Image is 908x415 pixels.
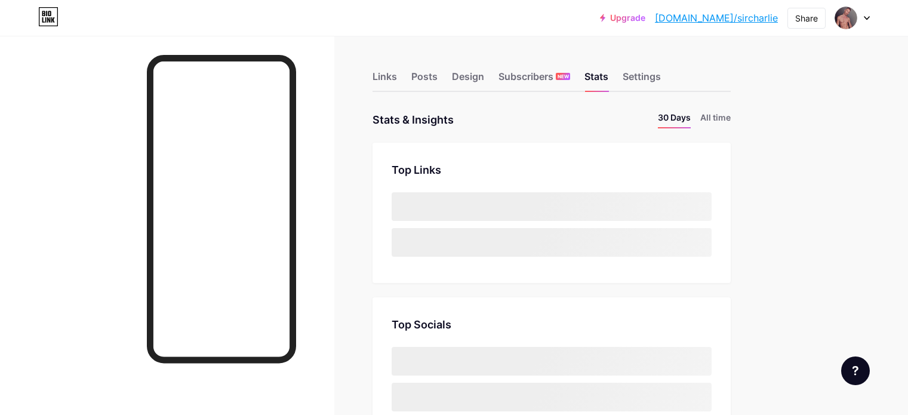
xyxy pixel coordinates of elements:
[498,69,570,91] div: Subscribers
[452,69,484,91] div: Design
[584,69,608,91] div: Stats
[558,73,569,80] span: NEW
[411,69,438,91] div: Posts
[392,162,712,178] div: Top Links
[392,316,712,333] div: Top Socials
[600,13,645,23] a: Upgrade
[373,69,397,91] div: Links
[623,69,661,91] div: Settings
[658,111,691,128] li: 30 Days
[655,11,778,25] a: [DOMAIN_NAME]/sircharlie
[700,111,731,128] li: All time
[373,111,454,128] div: Stats & Insights
[795,12,818,24] div: Share
[835,7,857,29] img: sircharlie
